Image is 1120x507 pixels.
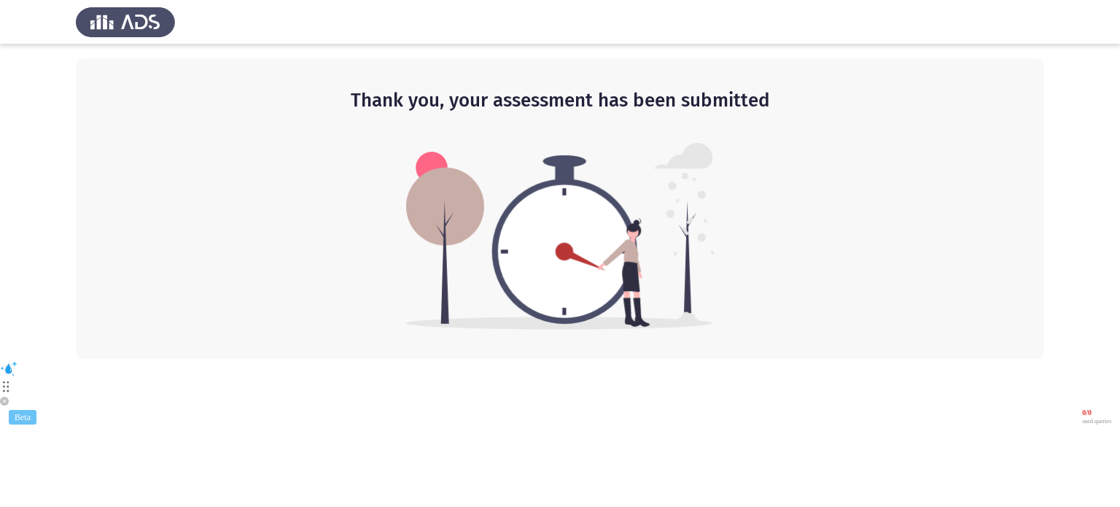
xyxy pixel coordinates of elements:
img: Assess Talent Management logo [76,1,175,42]
h2: Thank you, your assessment has been submitted [105,88,1015,114]
span: used queries [1082,418,1111,425]
span: 0 / 0 [1082,409,1111,418]
img: Completed assessment [406,143,715,330]
div: Beta [9,410,36,425]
